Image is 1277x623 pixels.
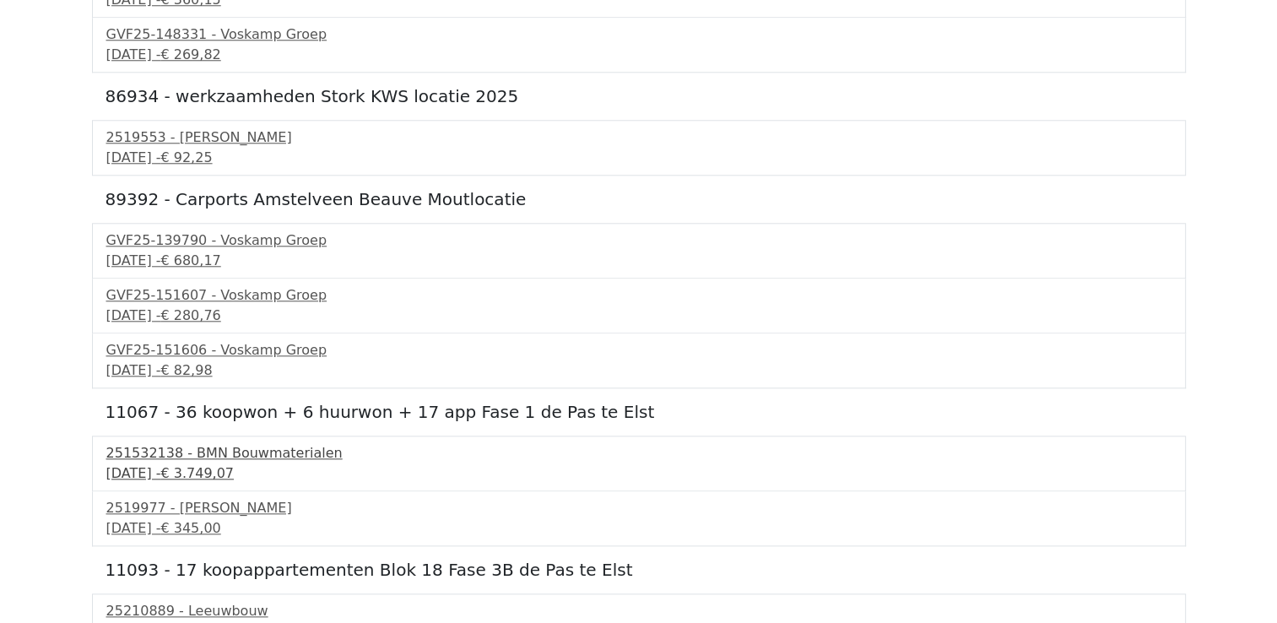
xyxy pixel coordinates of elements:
[160,362,212,378] span: € 82,98
[106,148,1171,168] div: [DATE] -
[160,520,220,536] span: € 345,00
[106,86,1172,106] h5: 86934 - werkzaamheden Stork KWS locatie 2025
[106,127,1171,148] div: 2519553 - [PERSON_NAME]
[160,46,220,62] span: € 269,82
[106,306,1171,326] div: [DATE] -
[106,230,1171,251] div: GVF25-139790 - Voskamp Groep
[106,340,1171,360] div: GVF25-151606 - Voskamp Groep
[106,443,1171,484] a: 251532138 - BMN Bouwmaterialen[DATE] -€ 3.749,07
[160,252,220,268] span: € 680,17
[106,498,1171,539] a: 2519977 - [PERSON_NAME][DATE] -€ 345,00
[106,189,1172,209] h5: 89392 - Carports Amstelveen Beauve Moutlocatie
[106,518,1171,539] div: [DATE] -
[106,24,1171,45] div: GVF25-148331 - Voskamp Groep
[160,465,234,481] span: € 3.749,07
[106,45,1171,65] div: [DATE] -
[160,149,212,165] span: € 92,25
[106,443,1171,463] div: 251532138 - BMN Bouwmaterialen
[106,340,1171,381] a: GVF25-151606 - Voskamp Groep[DATE] -€ 82,98
[106,251,1171,271] div: [DATE] -
[106,285,1171,326] a: GVF25-151607 - Voskamp Groep[DATE] -€ 280,76
[106,560,1172,580] h5: 11093 - 17 koopappartementen Blok 18 Fase 3B de Pas te Elst
[106,127,1171,168] a: 2519553 - [PERSON_NAME][DATE] -€ 92,25
[106,463,1171,484] div: [DATE] -
[106,24,1171,65] a: GVF25-148331 - Voskamp Groep[DATE] -€ 269,82
[106,285,1171,306] div: GVF25-151607 - Voskamp Groep
[106,402,1172,422] h5: 11067 - 36 koopwon + 6 huurwon + 17 app Fase 1 de Pas te Elst
[106,498,1171,518] div: 2519977 - [PERSON_NAME]
[106,230,1171,271] a: GVF25-139790 - Voskamp Groep[DATE] -€ 680,17
[160,307,220,323] span: € 280,76
[106,360,1171,381] div: [DATE] -
[106,601,1171,621] div: 25210889 - Leeuwbouw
